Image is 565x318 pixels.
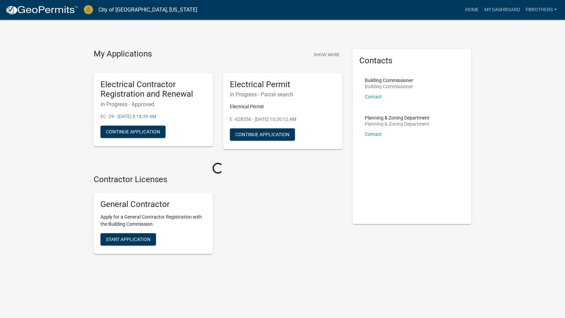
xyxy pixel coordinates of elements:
a: pbrothers [523,3,560,16]
button: Start Application [100,233,156,245]
h5: General Contractor [100,200,206,209]
p: Electrical Permit [230,103,335,110]
h5: Electrical Contractor Registration and Renewal [100,80,206,99]
a: Home [462,3,482,16]
button: Continue Application [100,126,166,138]
a: My Dashboard [482,3,523,16]
button: Continue Application [230,128,295,141]
h6: In Progress - Approved [100,101,206,108]
a: Contact [365,131,382,137]
h6: In Progress - Parcel search [230,91,335,98]
p: Planning & Zoning Department [365,115,429,120]
p: E -428356 - [DATE] 10:26:12 AM [230,116,335,123]
img: City of Jeffersonville, Indiana [84,5,93,14]
h4: Contractor Licenses [94,175,342,185]
p: Apply for a General Contractor Registration with the Building Commission. [100,213,206,228]
button: Show More [311,49,342,60]
h5: Contacts [359,56,465,66]
p: Planning & Zoning Department [365,122,429,126]
h4: My Applications [94,49,152,59]
p: EC -29 - [DATE] 8:18:39 AM [100,113,206,120]
a: City of [GEOGRAPHIC_DATA], [US_STATE] [98,4,197,16]
span: Start Application [106,237,151,242]
h5: Electrical Permit [230,80,335,90]
p: Building Commissioner [365,78,413,83]
p: Building Commissioner [365,84,413,89]
a: Contact [365,94,382,99]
